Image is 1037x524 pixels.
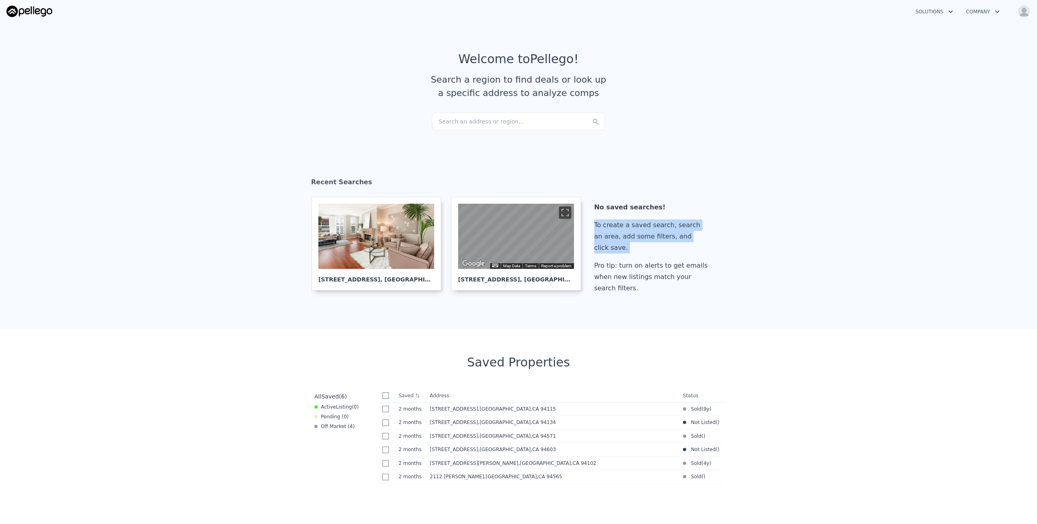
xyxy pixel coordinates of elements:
[399,433,423,439] time: 2025-08-01 16:52
[909,4,960,19] button: Solutions
[399,406,423,412] time: 2025-08-01 16:56
[531,406,556,412] span: , CA 94115
[703,406,709,412] time: 2016-10-27 22:27
[399,473,423,480] time: 2025-08-01 16:04
[686,446,718,453] span: Not Listed (
[311,171,726,197] div: Recent Searches
[459,52,579,66] div: Welcome to Pellego !
[478,420,559,425] span: , [GEOGRAPHIC_DATA]
[336,404,352,410] span: Listing
[703,473,705,480] span: )
[703,433,705,439] span: )
[717,446,719,453] span: )
[478,433,559,439] span: , [GEOGRAPHIC_DATA]
[399,419,423,426] time: 2025-08-01 16:53
[686,419,718,426] span: Not Listed (
[594,219,711,253] div: To create a saved search, search an area, add some filters, and click save.
[430,433,478,439] span: [STREET_ADDRESS]
[594,202,711,213] div: No saved searches!
[428,73,609,100] div: Search a region to find deals or look up a specific address to analyze comps
[1018,5,1031,18] img: avatar
[478,447,559,452] span: , [GEOGRAPHIC_DATA]
[430,460,518,466] span: [STREET_ADDRESS][PERSON_NAME]
[432,113,605,130] div: Search an address or region...
[537,474,562,479] span: , CA 94565
[311,355,726,370] div: Saved Properties
[559,207,571,219] button: Toggle fullscreen view
[703,460,709,466] time: 2021-12-07 08:00
[686,433,704,439] span: Sold (
[458,204,574,269] div: Street View
[594,260,711,294] div: Pro tip: turn on alerts to get emails when new listings match your search filters.
[430,474,484,479] span: 2112 [PERSON_NAME]
[321,393,339,400] span: Saved
[6,6,52,17] img: Pellego
[541,264,572,268] a: Report a problem
[314,423,355,430] div: Off Market ( 4 )
[531,420,556,425] span: , CA 94134
[531,447,556,452] span: , CA 94603
[709,460,711,466] span: )
[314,413,349,420] div: Pending ( 0 )
[709,406,711,412] span: )
[484,474,565,479] span: , [GEOGRAPHIC_DATA]
[321,404,359,410] span: Active ( 0 )
[430,406,478,412] span: [STREET_ADDRESS]
[399,446,423,453] time: 2025-08-01 16:52
[525,264,536,268] a: Terms (opens in new tab)
[478,406,559,412] span: , [GEOGRAPHIC_DATA]
[451,197,587,290] a: Map [STREET_ADDRESS], [GEOGRAPHIC_DATA]
[312,197,448,290] a: [STREET_ADDRESS], [GEOGRAPHIC_DATA]
[458,204,574,269] div: Map
[318,269,434,283] div: [STREET_ADDRESS] , [GEOGRAPHIC_DATA]
[571,460,596,466] span: , CA 94102
[960,4,1006,19] button: Company
[680,389,723,403] th: Status
[531,433,556,439] span: , CA 94571
[430,420,478,425] span: [STREET_ADDRESS]
[717,419,719,426] span: )
[460,258,487,269] img: Google
[427,389,680,403] th: Address
[458,269,574,283] div: [STREET_ADDRESS] , [GEOGRAPHIC_DATA]
[518,460,600,466] span: , [GEOGRAPHIC_DATA]
[686,406,704,412] span: Sold (
[430,447,478,452] span: [STREET_ADDRESS]
[686,460,704,466] span: Sold (
[399,460,423,466] time: 2025-08-01 16:51
[460,258,487,269] a: Open this area in Google Maps (opens a new window)
[686,473,704,480] span: Sold (
[314,392,347,400] div: All ( 6 )
[395,389,427,402] th: Saved
[492,264,498,267] button: Keyboard shortcuts
[503,263,520,269] button: Map Data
